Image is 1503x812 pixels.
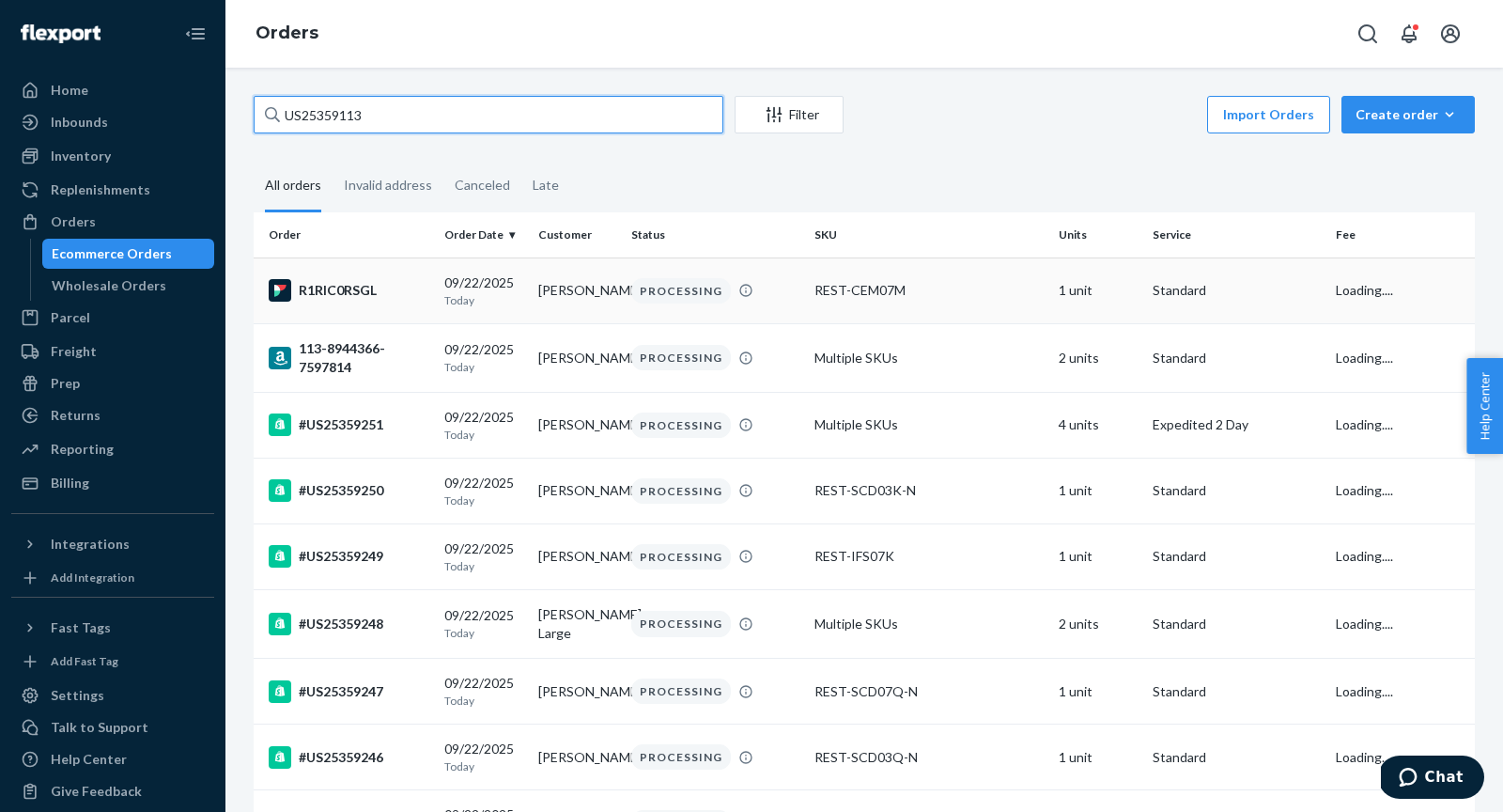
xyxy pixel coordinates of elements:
[51,113,108,132] div: Inbounds
[1328,258,1475,323] td: Loading....
[807,392,1051,458] td: Multiple SKUs
[51,81,88,100] div: Home
[1051,212,1145,258] th: Units
[1051,323,1145,392] td: 2 units
[531,659,625,725] td: [PERSON_NAME]
[814,682,1044,701] div: REST-SCD07Q-N
[444,758,523,774] p: Today
[1466,358,1503,454] button: Help Center
[1328,590,1475,659] td: Loading....
[631,544,731,570] div: PROCESSING
[1145,212,1328,258] th: Service
[1381,756,1484,803] iframe: Opens a widget where you can chat to one of our agents
[631,278,731,304] div: PROCESSING
[177,15,214,53] button: Close Navigation
[42,271,215,301] a: Wholesale Orders
[531,258,625,323] td: [PERSON_NAME]
[807,590,1051,659] td: Multiple SKUs
[444,606,523,641] div: 09/22/2025
[1153,615,1321,633] p: Standard
[269,746,429,769] div: #US25359246
[11,207,214,237] a: Orders
[444,408,523,443] div: 09/22/2025
[42,239,215,269] a: Ecommerce Orders
[52,276,166,295] div: Wholesale Orders
[11,368,214,398] a: Prep
[1051,258,1145,323] td: 1 unit
[631,345,731,370] div: PROCESSING
[1328,458,1475,523] td: Loading....
[1051,458,1145,523] td: 1 unit
[531,392,625,458] td: [PERSON_NAME]
[11,712,214,742] button: Talk to Support
[1328,523,1475,589] td: Loading....
[533,161,559,210] div: Late
[531,725,625,790] td: [PERSON_NAME]
[11,141,214,171] a: Inventory
[11,400,214,430] a: Returns
[11,744,214,774] a: Help Center
[51,535,130,554] div: Integrations
[455,161,510,210] div: Canceled
[11,107,214,137] a: Inbounds
[240,7,333,61] ol: breadcrumbs
[807,212,1051,258] th: SKU
[51,618,111,637] div: Fast Tags
[51,342,97,361] div: Freight
[1328,725,1475,790] td: Loading....
[631,679,731,704] div: PROCESSING
[269,279,429,302] div: R1RIC0RSGL
[1051,523,1145,589] td: 1 unit
[11,529,214,559] button: Integrations
[444,740,523,774] div: 09/22/2025
[1328,323,1475,392] td: Loading....
[1153,748,1321,767] p: Standard
[51,570,134,586] div: Add Integration
[1153,547,1321,566] p: Standard
[631,478,731,504] div: PROCESSING
[1153,481,1321,500] p: Standard
[1341,96,1475,133] button: Create order
[21,24,101,43] img: Flexport logo
[51,686,104,705] div: Settings
[437,212,531,258] th: Order Date
[1051,659,1145,725] td: 1 unit
[1153,682,1321,701] p: Standard
[1051,725,1145,790] td: 1 unit
[269,414,429,436] div: #US25359251
[11,468,214,498] a: Billing
[531,458,625,523] td: [PERSON_NAME]
[1349,15,1387,53] button: Open Search Box
[269,545,429,568] div: #US25359249
[1153,281,1321,300] p: Standard
[51,653,118,669] div: Add Fast Tag
[814,547,1044,566] div: REST-IFS07K
[51,782,142,801] div: Give Feedback
[51,212,96,231] div: Orders
[444,474,523,508] div: 09/22/2025
[444,539,523,574] div: 09/22/2025
[11,650,214,673] a: Add Fast Tag
[11,680,214,710] a: Settings
[1328,659,1475,725] td: Loading....
[444,340,523,375] div: 09/22/2025
[344,161,432,210] div: Invalid address
[11,175,214,205] a: Replenishments
[814,481,1044,500] div: REST-SCD03K-N
[531,590,625,659] td: [PERSON_NAME] Large
[624,212,807,258] th: Status
[444,427,523,443] p: Today
[1390,15,1428,53] button: Open notifications
[11,776,214,806] button: Give Feedback
[736,105,843,124] div: Filter
[11,567,214,589] a: Add Integration
[444,292,523,308] p: Today
[538,226,617,242] div: Customer
[631,413,731,438] div: PROCESSING
[631,611,731,636] div: PROCESSING
[51,147,111,165] div: Inventory
[444,359,523,375] p: Today
[735,96,844,133] button: Filter
[1328,212,1475,258] th: Fee
[51,718,148,737] div: Talk to Support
